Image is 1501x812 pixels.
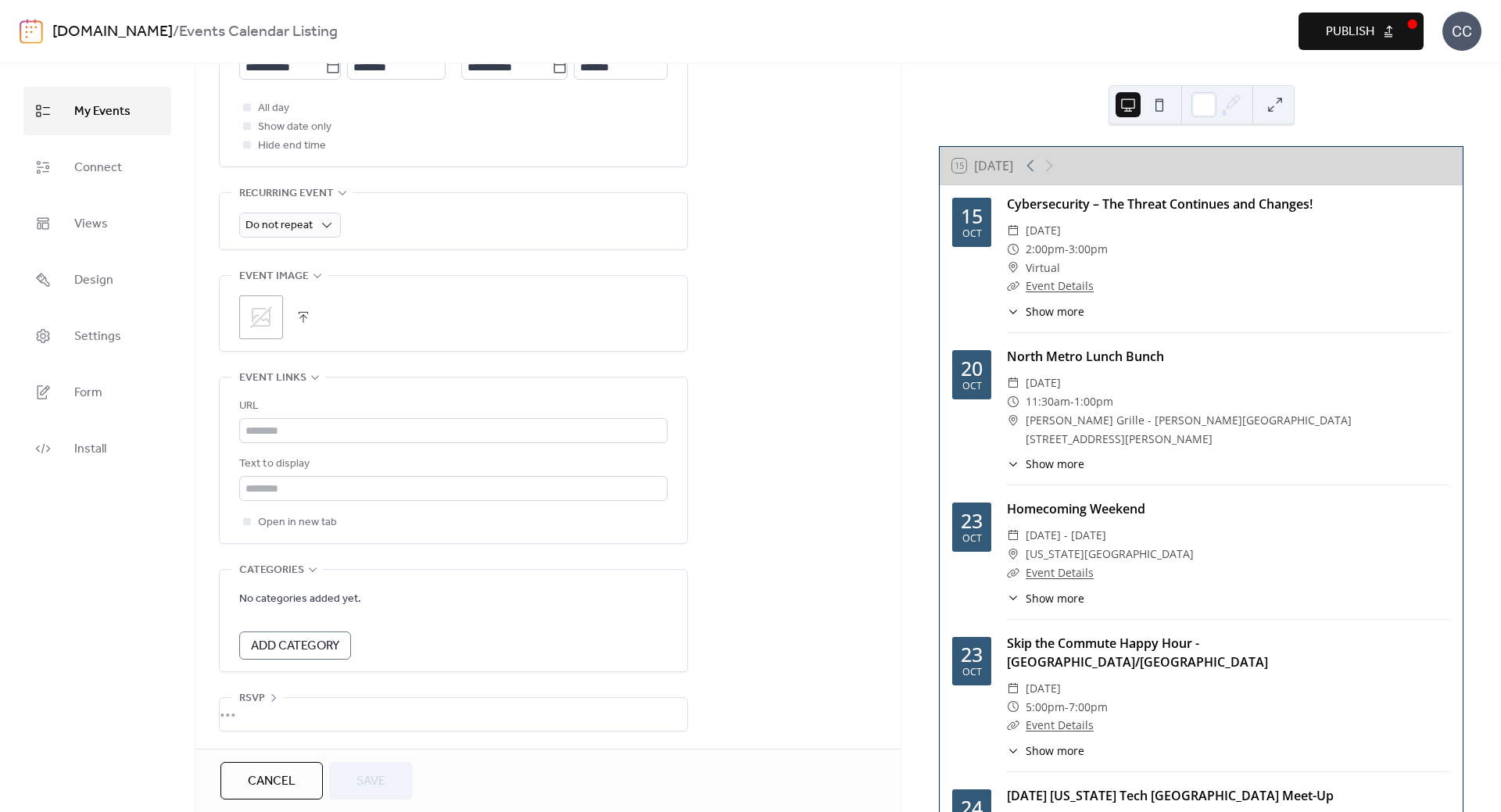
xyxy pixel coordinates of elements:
a: Views [23,199,171,248]
div: ​ [1007,456,1019,472]
div: Oct [962,229,982,239]
span: Connect [74,156,122,181]
span: Views [74,212,108,237]
span: My Events [74,99,131,124]
div: ​ [1007,716,1019,735]
a: Cybersecurity – The Threat Continues and Changes! [1007,195,1313,213]
span: Categories [239,561,304,580]
div: Text to display [239,455,665,474]
div: ​ [1007,590,1019,606]
div: ​ [1007,240,1019,259]
span: [DATE] [1026,679,1061,698]
span: 11:30am [1026,392,1070,411]
span: Design [74,268,113,293]
div: ​ [1007,698,1019,717]
span: Recurring event [239,184,334,203]
span: All day [258,99,289,118]
span: Hide end time [258,137,326,156]
div: URL [239,397,665,416]
button: ​Show more [1007,303,1084,320]
b: / [173,17,179,47]
button: Publish [1299,13,1424,50]
span: Show date only [258,118,331,137]
div: ​ [1007,526,1019,545]
div: ​ [1007,221,1019,240]
span: [DATE] [1026,374,1061,392]
span: Publish [1326,23,1374,41]
button: ​Show more [1007,742,1084,759]
b: Events Calendar Listing [179,17,338,47]
div: 15 [961,206,983,226]
span: Event links [239,369,306,388]
div: North Metro Lunch Bunch [1007,347,1450,366]
span: Add Category [251,637,339,656]
a: Event Details [1026,565,1094,580]
span: [DATE] [1026,221,1061,240]
span: - [1065,698,1069,717]
span: No categories added yet. [239,590,361,609]
button: ​Show more [1007,456,1084,472]
div: Oct [962,381,982,392]
button: Add Category [239,631,351,660]
span: 3:00pm [1069,240,1108,259]
a: Event Details [1026,717,1094,732]
div: 20 [961,359,983,378]
img: logo [20,19,43,44]
span: Show more [1026,303,1084,320]
span: [DATE] - [DATE] [1026,526,1106,545]
span: Do not repeat [245,215,313,236]
span: Settings [74,324,121,349]
span: 5:00pm [1026,698,1065,717]
a: [DATE] [US_STATE] Tech [GEOGRAPHIC_DATA] Meet-Up [1007,787,1334,804]
div: ​ [1007,742,1019,759]
span: RSVP [239,689,265,708]
a: Form [23,368,171,417]
div: CC [1442,12,1481,51]
span: 2:00pm [1026,240,1065,259]
span: Show more [1026,456,1084,472]
div: 23 [961,645,983,664]
span: - [1065,240,1069,259]
div: ​ [1007,374,1019,392]
div: ​ [1007,303,1019,320]
button: Cancel [220,762,323,799]
span: Show more [1026,742,1084,759]
span: [PERSON_NAME] Grille - [PERSON_NAME][GEOGRAPHIC_DATA][STREET_ADDRESS][PERSON_NAME] [1026,411,1450,449]
div: 23 [961,511,983,531]
div: ​ [1007,277,1019,295]
a: Install [23,424,171,473]
span: Event image [239,267,309,286]
div: ​ [1007,563,1019,582]
button: ​Show more [1007,590,1084,606]
span: Virtual [1026,259,1060,277]
span: - [1070,392,1074,411]
a: [DOMAIN_NAME] [52,17,173,47]
a: My Events [23,87,171,135]
div: Oct [962,667,982,678]
a: Event Details [1026,278,1094,293]
span: 7:00pm [1069,698,1108,717]
a: Skip the Commute Happy Hour - [GEOGRAPHIC_DATA]/[GEOGRAPHIC_DATA] [1007,635,1268,671]
div: ​ [1007,392,1019,411]
span: [US_STATE][GEOGRAPHIC_DATA] [1026,545,1194,563]
a: Settings [23,312,171,360]
div: Oct [962,534,982,544]
span: Form [74,381,102,406]
a: Design [23,256,171,304]
div: ​ [1007,411,1019,430]
span: Install [74,437,106,462]
div: ​ [1007,259,1019,277]
div: ••• [220,698,687,731]
span: Cancel [248,772,296,791]
div: ​ [1007,545,1019,563]
a: Connect [23,143,171,191]
span: 1:00pm [1074,392,1113,411]
span: Open in new tab [258,513,337,532]
a: Homecoming Weekend [1007,500,1145,517]
div: ; [239,295,283,339]
div: ​ [1007,679,1019,698]
span: Show more [1026,590,1084,606]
